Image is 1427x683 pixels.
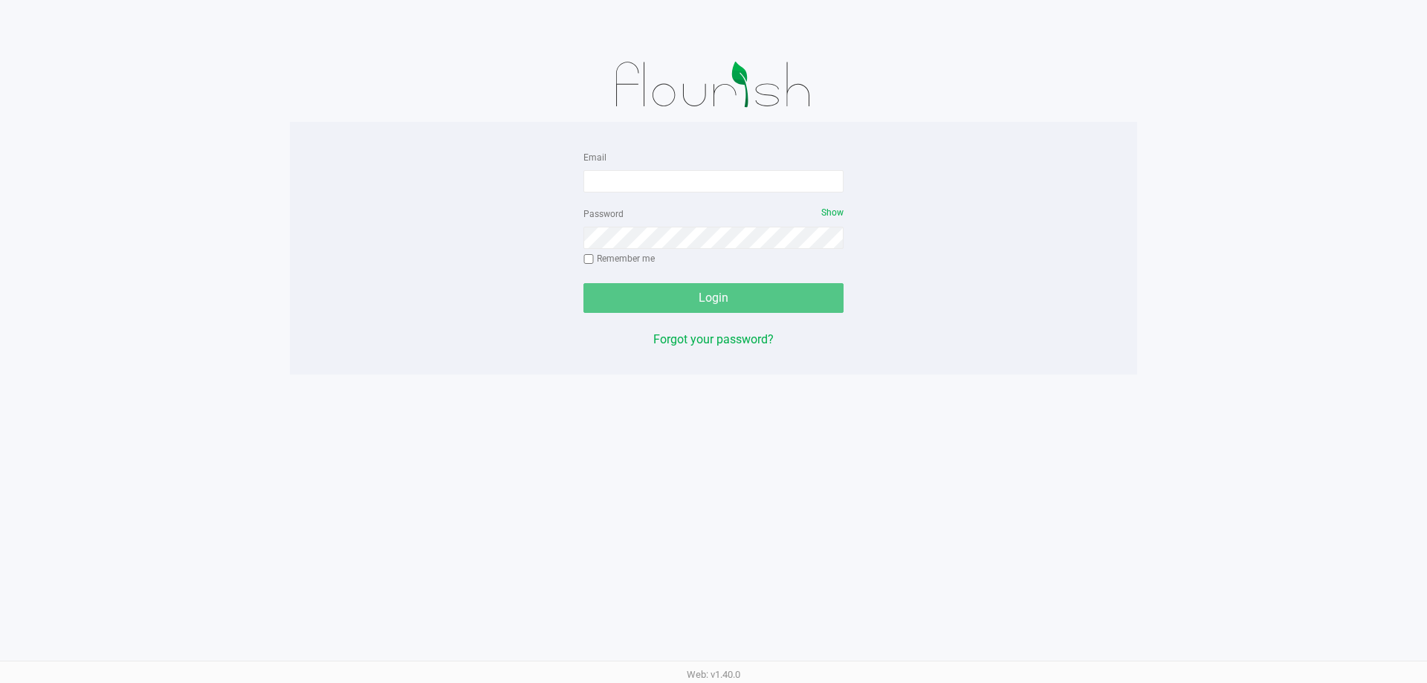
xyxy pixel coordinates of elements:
label: Email [583,151,606,164]
span: Show [821,207,844,218]
label: Remember me [583,252,655,265]
label: Password [583,207,624,221]
button: Forgot your password? [653,331,774,349]
input: Remember me [583,254,594,265]
span: Web: v1.40.0 [687,669,740,680]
